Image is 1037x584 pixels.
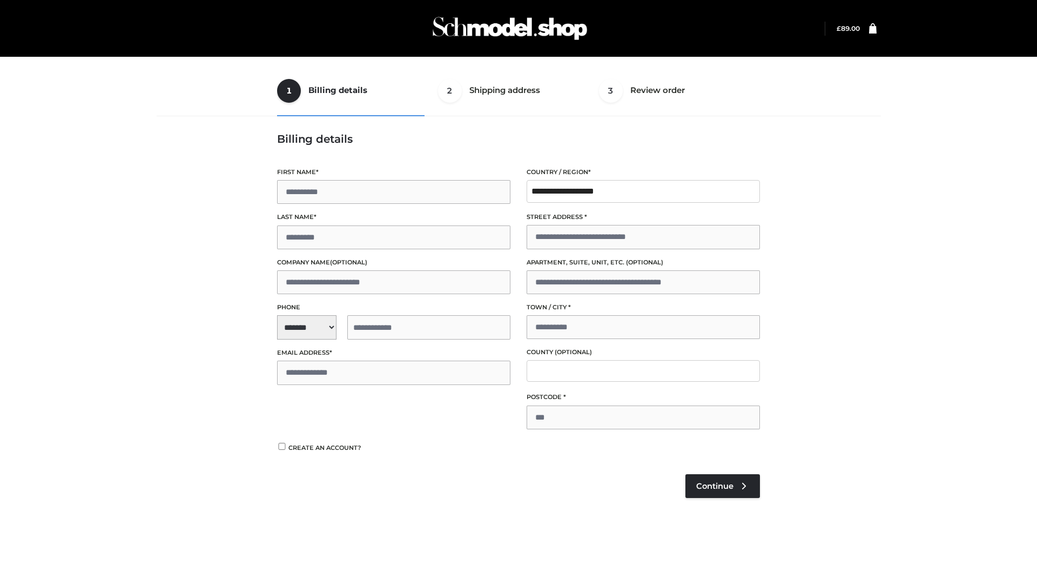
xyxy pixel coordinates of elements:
[837,24,860,32] a: £89.00
[527,212,760,222] label: Street address
[277,443,287,450] input: Create an account?
[837,24,841,32] span: £
[527,347,760,357] label: County
[685,474,760,498] a: Continue
[696,481,733,491] span: Continue
[837,24,860,32] bdi: 89.00
[277,302,510,313] label: Phone
[527,392,760,402] label: Postcode
[330,258,367,266] span: (optional)
[288,444,361,452] span: Create an account?
[277,132,760,145] h3: Billing details
[527,167,760,177] label: Country / Region
[277,212,510,222] label: Last name
[429,7,591,50] img: Schmodel Admin 964
[277,167,510,177] label: First name
[277,257,510,268] label: Company name
[527,302,760,313] label: Town / City
[626,258,663,266] span: (optional)
[527,257,760,268] label: Apartment, suite, unit, etc.
[555,348,592,356] span: (optional)
[277,348,510,358] label: Email address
